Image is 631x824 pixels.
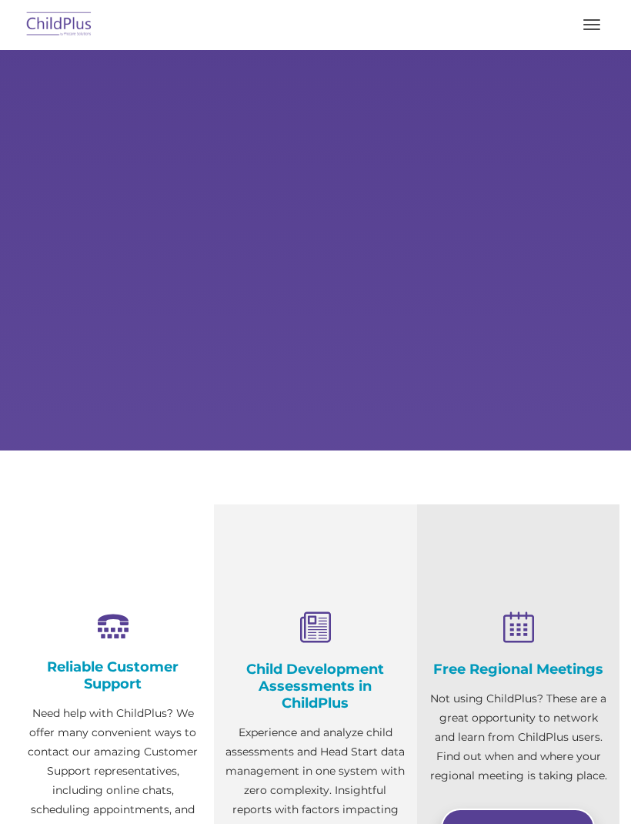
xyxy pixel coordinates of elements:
[23,658,202,692] h4: Reliable Customer Support
[23,7,95,43] img: ChildPlus by Procare Solutions
[225,661,405,712] h4: Child Development Assessments in ChildPlus
[429,661,608,678] h4: Free Regional Meetings
[429,689,608,785] p: Not using ChildPlus? These are a great opportunity to network and learn from ChildPlus users. Fin...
